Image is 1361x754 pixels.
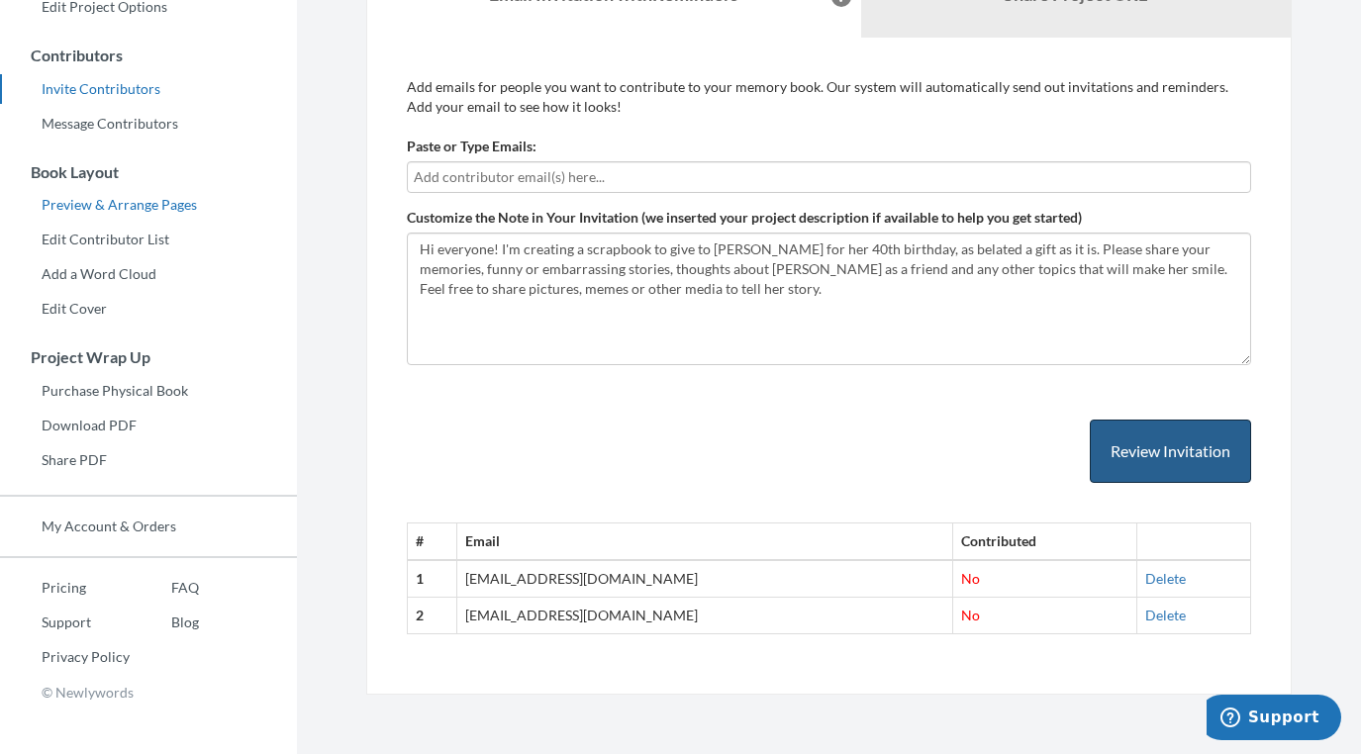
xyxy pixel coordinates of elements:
[953,523,1136,560] th: Contributed
[414,166,1244,188] input: Add contributor email(s) here...
[456,598,953,634] td: [EMAIL_ADDRESS][DOMAIN_NAME]
[1,47,297,64] h3: Contributors
[456,560,953,597] td: [EMAIL_ADDRESS][DOMAIN_NAME]
[1,348,297,366] h3: Project Wrap Up
[407,233,1251,365] textarea: Hi everyone! I'm creating a scrapbook to give to [PERSON_NAME] for her 40th birthday, as belated ...
[407,137,536,156] label: Paste or Type Emails:
[1145,570,1186,587] a: Delete
[130,573,199,603] a: FAQ
[456,523,953,560] th: Email
[407,208,1082,228] label: Customize the Note in Your Invitation (we inserted your project description if available to help ...
[1145,607,1186,623] a: Delete
[130,608,199,637] a: Blog
[961,607,980,623] span: No
[407,77,1251,117] p: Add emails for people you want to contribute to your memory book. Our system will automatically s...
[1090,420,1251,484] button: Review Invitation
[961,570,980,587] span: No
[1,163,297,181] h3: Book Layout
[1207,695,1341,744] iframe: Opens a widget where you can chat to one of our agents
[408,523,457,560] th: #
[408,560,457,597] th: 1
[408,598,457,634] th: 2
